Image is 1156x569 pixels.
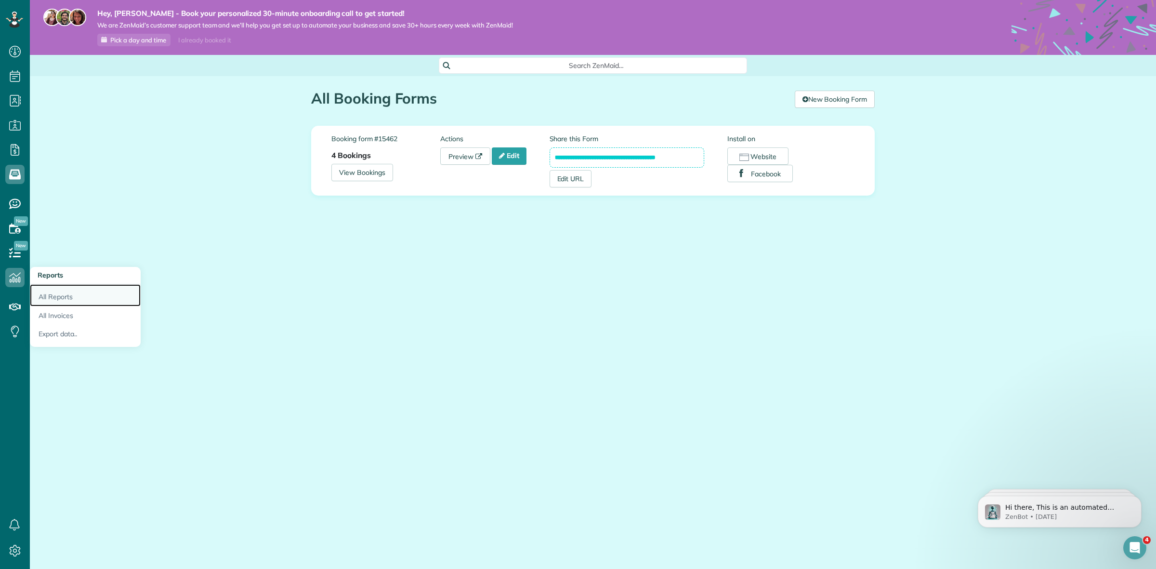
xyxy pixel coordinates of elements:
[14,241,28,251] span: New
[331,150,371,160] strong: 4 Bookings
[727,147,788,165] button: Website
[440,134,549,144] label: Actions
[97,21,513,29] span: We are ZenMaid’s customer support team and we’ll help you get set up to automate your business an...
[550,134,705,144] label: Share this Form
[43,9,61,26] img: maria-72a9807cf96188c08ef61303f053569d2e2a8a1cde33d635c8a3ac13582a053d.jpg
[311,91,788,106] h1: All Booking Forms
[30,325,141,347] a: Export data..
[1123,536,1146,559] iframe: Intercom live chat
[727,165,793,182] button: Facebook
[97,9,513,18] strong: Hey, [PERSON_NAME] - Book your personalized 30-minute onboarding call to get started!
[172,34,236,46] div: I already booked it
[331,164,393,181] a: View Bookings
[963,476,1156,543] iframe: Intercom notifications message
[30,306,141,325] a: All Invoices
[795,91,875,108] a: New Booking Form
[550,170,592,187] a: Edit URL
[110,36,166,44] span: Pick a day and time
[38,271,63,279] span: Reports
[331,134,440,144] label: Booking form #15462
[69,9,86,26] img: michelle-19f622bdf1676172e81f8f8fba1fb50e276960ebfe0243fe18214015130c80e4.jpg
[492,147,526,165] a: Edit
[14,216,28,226] span: New
[1143,536,1151,544] span: 4
[30,284,141,306] a: All Reports
[97,34,171,46] a: Pick a day and time
[56,9,73,26] img: jorge-587dff0eeaa6aab1f244e6dc62b8924c3b6ad411094392a53c71c6c4a576187d.jpg
[440,147,490,165] a: Preview
[727,134,854,144] label: Install on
